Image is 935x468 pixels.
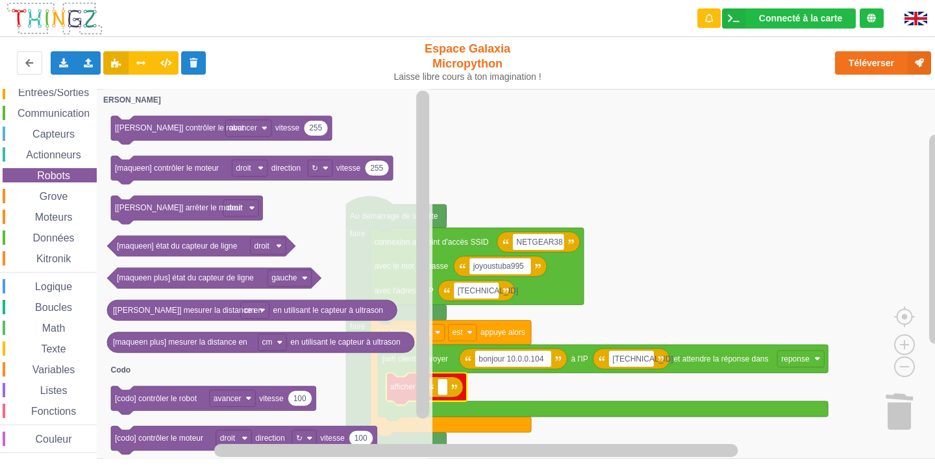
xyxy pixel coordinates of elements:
text: avancer [229,124,257,133]
text: [TECHNICAL_ID] [612,354,673,363]
text: [maqueen] contrôler le moteur [115,164,219,173]
text: [[PERSON_NAME]] mesurer la distance en [113,306,262,315]
text: 255 [370,164,383,173]
span: Entrées/Sorties [16,87,91,98]
text: vitesse [320,434,345,443]
text: est [453,328,464,337]
text: [[PERSON_NAME]] arrêter le moteur [115,204,243,213]
span: Robots [35,170,72,181]
text: avancer [214,394,242,403]
div: Tu es connecté au serveur de création de Thingz [860,8,884,28]
text: droit [255,241,270,251]
text: à l'IP [571,354,588,363]
text: NETGEAR38 [516,238,563,247]
text: 255 [309,124,322,133]
text: [codo] contrôler le moteur [115,434,203,443]
text: cm [262,338,273,347]
text: gauche [271,274,297,283]
span: Kitronik [34,253,73,264]
text: droit [227,204,243,213]
text: 100 [293,394,306,403]
text: [[PERSON_NAME]] contrôler le robot [115,124,244,133]
span: Texte [39,343,68,354]
text: vitesse [259,394,284,403]
span: Variables [31,364,77,375]
text: et attendre la réponse dans [673,354,768,363]
text: [TECHNICAL_ID] [458,286,518,295]
text: vitesse [336,164,361,173]
text: ↻ [296,434,303,443]
text: en utilisant le capteur à ultrason [290,338,400,347]
span: Moteurs [33,212,75,223]
text: [wifi client] envoyer [382,354,448,363]
text: Codo [110,365,131,375]
span: Grove [38,191,70,202]
text: ↻ [312,164,318,173]
span: Math [40,323,68,334]
span: Actionneurs [24,149,83,160]
text: vitesse [275,124,300,133]
text: direction [255,434,284,443]
text: appuyé alors [480,328,525,337]
text: bonjour 10.0.0.104 [479,354,543,363]
text: joyoustuba995 [473,262,524,271]
text: [PERSON_NAME] [95,95,161,105]
span: Listes [38,385,69,396]
text: direction [271,164,301,173]
div: Laisse libre cours à ton imagination ! [388,71,547,82]
span: Capteurs [31,129,77,140]
text: [maqueen] état du capteur de ligne [117,241,238,251]
div: Ta base fonctionne bien ! [722,8,856,29]
span: Communication [16,108,92,119]
text: avec l'adresse IP [375,286,434,295]
div: Connecté à la carte [759,14,842,23]
span: Logique [33,281,74,292]
text: 100 [355,434,368,443]
text: cm [245,306,255,315]
text: [maqueen plus] état du capteur de ligne [117,274,254,283]
div: Espace Galaxia Micropython [388,42,547,82]
span: Données [31,232,77,243]
span: Boucles [33,302,74,313]
text: reponse [781,354,810,363]
text: droit [236,164,251,173]
text: [maqueen plus] mesurer la distance en [113,338,247,347]
button: Téléverser [835,51,931,75]
span: Couleur [34,434,74,445]
text: [codo] contrôler le robot [115,394,197,403]
img: gb.png [904,12,927,25]
img: thingz_logo.png [6,1,103,36]
span: Fonctions [29,406,78,417]
text: en utilisant le capteur à ultrason [273,306,383,315]
text: droit [220,434,236,443]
